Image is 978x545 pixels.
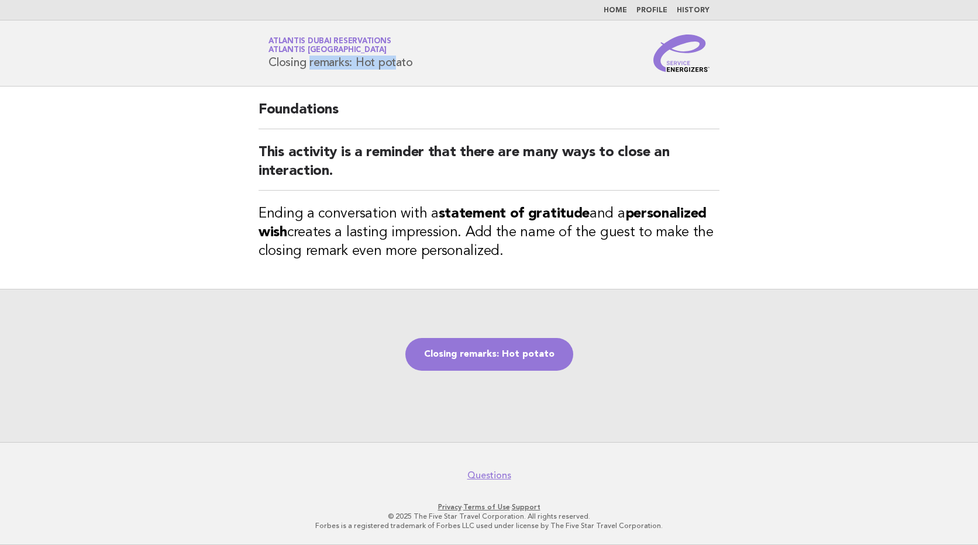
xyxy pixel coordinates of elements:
p: © 2025 The Five Star Travel Corporation. All rights reserved. [131,512,847,521]
a: Closing remarks: Hot potato [405,338,573,371]
a: Home [604,7,627,14]
a: Terms of Use [463,503,510,511]
p: · · [131,502,847,512]
a: Questions [467,470,511,481]
h2: This activity is a reminder that there are many ways to close an interaction. [259,143,719,191]
a: Privacy [438,503,462,511]
h3: Ending a conversation with a and a creates a lasting impression. Add the name of the guest to mak... [259,205,719,261]
a: Support [512,503,540,511]
span: Atlantis [GEOGRAPHIC_DATA] [268,47,387,54]
a: Profile [636,7,667,14]
a: History [677,7,710,14]
h2: Foundations [259,101,719,129]
a: Atlantis Dubai ReservationsAtlantis [GEOGRAPHIC_DATA] [268,37,391,54]
img: Service Energizers [653,35,710,72]
p: Forbes is a registered trademark of Forbes LLC used under license by The Five Star Travel Corpora... [131,521,847,530]
strong: statement of gratitude [439,207,590,221]
h1: Closing remarks: Hot potato [268,38,412,68]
